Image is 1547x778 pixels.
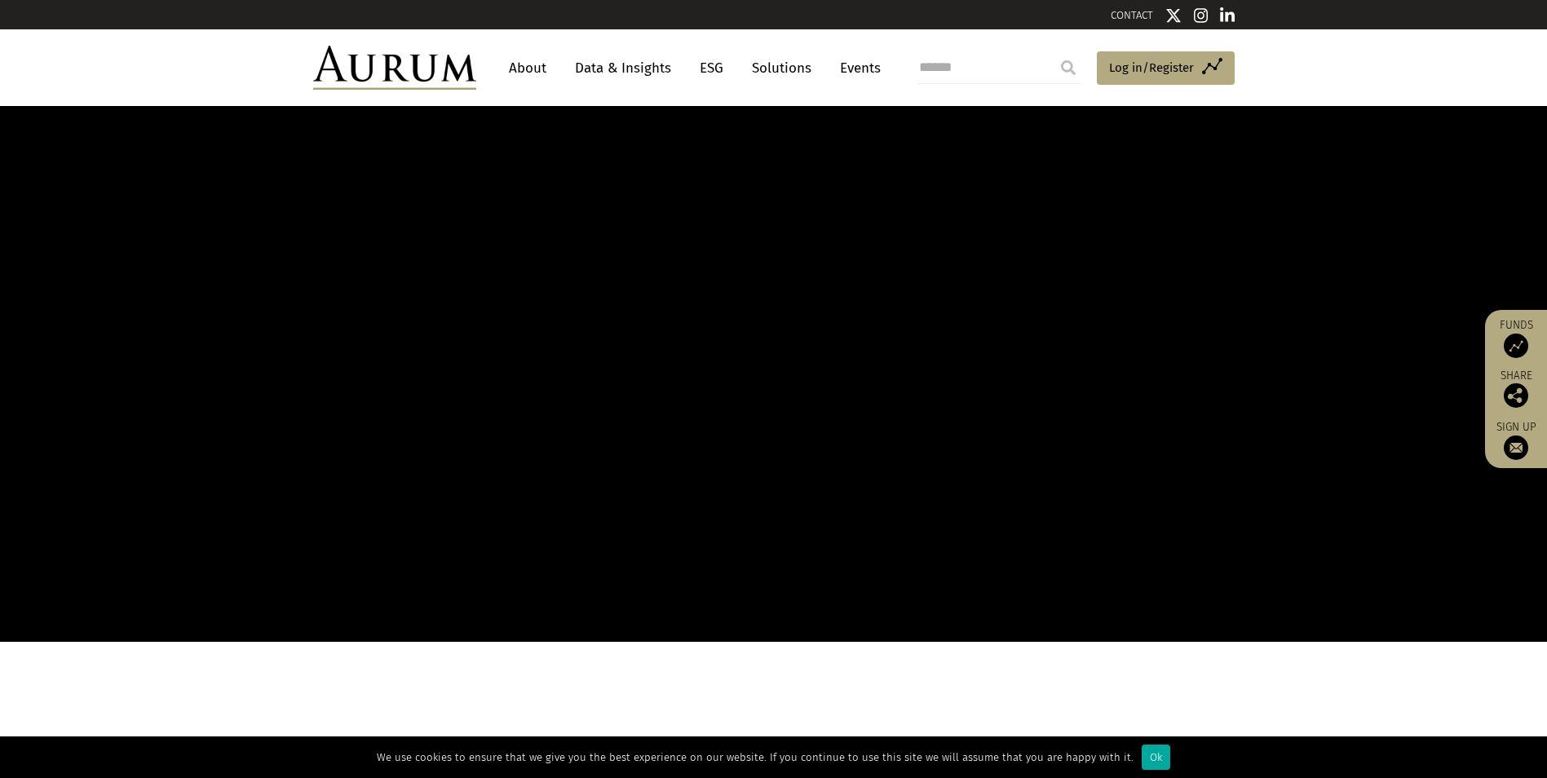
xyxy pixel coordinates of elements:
img: Twitter icon [1165,7,1182,24]
a: Data & Insights [567,53,679,83]
a: CONTACT [1111,9,1153,21]
div: Share [1493,370,1539,408]
a: Funds [1493,318,1539,358]
img: Linkedin icon [1220,7,1235,24]
a: Solutions [744,53,820,83]
a: ESG [692,53,732,83]
a: Events [832,53,881,83]
div: Ok [1142,745,1170,770]
img: Instagram icon [1194,7,1209,24]
a: About [501,53,555,83]
img: Access Funds [1504,334,1528,358]
img: Share this post [1504,383,1528,408]
span: Log in/Register [1109,58,1194,77]
a: Sign up [1493,420,1539,460]
img: Aurum [313,46,476,90]
a: Log in/Register [1097,51,1235,86]
img: Sign up to our newsletter [1504,435,1528,460]
input: Submit [1052,51,1085,84]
